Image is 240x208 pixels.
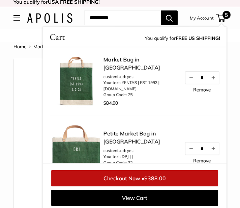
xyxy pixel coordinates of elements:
a: Home [13,44,27,50]
li: customized: yes [103,148,178,154]
button: Open menu [13,15,20,21]
button: Increase quantity by 1 [208,142,219,155]
a: Market Bags [33,44,61,50]
a: View Cart [51,190,218,206]
span: $388.00 [144,175,166,182]
a: My Account [190,14,214,22]
span: $84.00 [103,100,118,106]
input: Search... [84,10,161,25]
a: Remove [193,158,211,163]
span: 5 [222,11,231,19]
button: Decrease quantity by 1 [185,72,197,84]
span: Cart [50,30,65,44]
a: Checkout Now •$388.00 [51,170,218,186]
button: Search [161,10,178,25]
a: Market Bag in [GEOGRAPHIC_DATA] [103,55,178,72]
img: description_Make it yours with custom printed text. [50,54,103,108]
a: 5 [217,14,225,22]
li: Group Code: 32 [103,160,178,166]
button: Decrease quantity by 1 [185,142,197,155]
strong: FREE US SHIPPING! [176,35,220,41]
li: Your text: YENTAS | EST 1993 | [DOMAIN_NAME] [103,80,178,92]
nav: Breadcrumb [13,42,148,51]
a: Remove [193,87,211,92]
li: Your text: DRJ | | [103,154,178,160]
input: Quantity [197,75,208,81]
a: Petite Market Bag in [GEOGRAPHIC_DATA] [103,129,178,146]
li: customized: yes [103,74,178,80]
button: Increase quantity by 1 [208,72,219,84]
li: Group Code: 25 [103,92,178,98]
img: Apolis [27,13,72,23]
span: You qualify for [145,34,220,44]
img: description_Make it yours with custom printed text. [50,122,103,176]
input: Quantity [197,146,208,152]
